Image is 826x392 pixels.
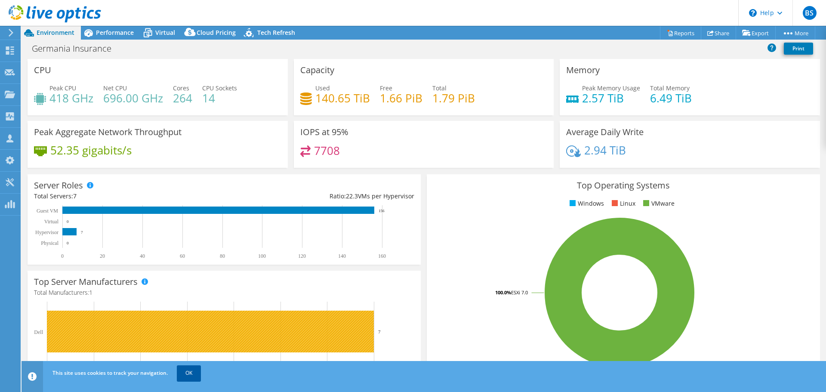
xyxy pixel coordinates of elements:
h3: CPU [34,65,51,75]
h3: Peak Aggregate Network Throughput [34,127,182,137]
h4: 140.65 TiB [315,93,370,103]
span: Free [380,84,392,92]
text: 0 [61,253,64,259]
h4: 696.00 GHz [103,93,163,103]
h4: 6.49 TiB [650,93,692,103]
h3: Server Roles [34,181,83,190]
h4: Total Manufacturers: [34,288,414,297]
span: CPU Sockets [202,84,237,92]
h4: 264 [173,93,192,103]
h3: Top Server Manufacturers [34,277,138,287]
h3: Memory [566,65,600,75]
span: Cloud Pricing [197,28,236,37]
a: OK [177,365,201,381]
text: 0 [67,241,69,245]
text: 60 [180,253,185,259]
svg: \n [749,9,757,17]
text: 100 [258,253,266,259]
h3: Capacity [300,65,334,75]
h1: Germania Insurance [28,44,125,53]
h4: 52.35 gigabits/s [50,145,132,155]
tspan: 100.0% [495,289,511,296]
a: More [775,26,815,40]
text: Dell [34,329,43,335]
text: 156 [379,209,385,213]
h4: 1.66 PiB [380,93,422,103]
text: Physical [41,240,59,246]
li: VMware [641,199,675,208]
span: This site uses cookies to track your navigation. [52,369,168,377]
span: Peak CPU [49,84,76,92]
text: 160 [378,253,386,259]
text: Guest VM [37,208,58,214]
h4: 1.79 PiB [432,93,475,103]
text: Virtual [44,219,59,225]
span: Total [432,84,447,92]
text: 7 [378,329,381,334]
h4: 2.94 TiB [584,145,626,155]
a: Share [701,26,736,40]
text: 20 [100,253,105,259]
span: Used [315,84,330,92]
h3: Average Daily Write [566,127,644,137]
text: 80 [220,253,225,259]
span: Peak Memory Usage [582,84,640,92]
h3: Top Operating Systems [433,181,814,190]
span: Tech Refresh [257,28,295,37]
span: 1 [89,288,92,296]
div: Ratio: VMs per Hypervisor [224,191,414,201]
span: Virtual [155,28,175,37]
span: Performance [96,28,134,37]
h4: 2.57 TiB [582,93,640,103]
h4: 7708 [314,146,340,155]
span: Total Memory [650,84,690,92]
text: 120 [298,253,306,259]
text: 140 [338,253,346,259]
a: Export [736,26,776,40]
text: Hypervisor [35,229,59,235]
text: 0 [67,219,69,224]
a: Print [784,43,813,55]
span: Net CPU [103,84,127,92]
li: Windows [567,199,604,208]
li: Linux [610,199,635,208]
h3: IOPS at 95% [300,127,348,137]
span: BS [803,6,817,20]
text: 7 [81,230,83,235]
span: Cores [173,84,189,92]
h4: 14 [202,93,237,103]
h4: 418 GHz [49,93,93,103]
tspan: ESXi 7.0 [511,289,528,296]
a: Reports [660,26,701,40]
span: 7 [73,192,77,200]
text: 40 [140,253,145,259]
div: Total Servers: [34,191,224,201]
span: 22.3 [346,192,358,200]
span: Environment [37,28,74,37]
